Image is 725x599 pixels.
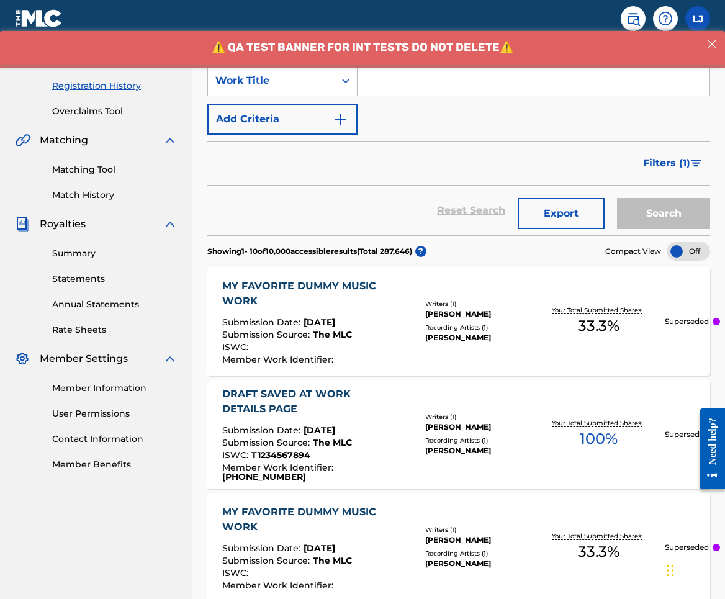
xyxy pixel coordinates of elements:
[222,580,336,591] span: Member Work Identifier :
[425,412,533,421] div: Writers ( 1 )
[52,382,178,395] a: Member Information
[685,6,710,31] div: User Menu
[304,543,335,554] span: [DATE]
[304,317,335,328] span: [DATE]
[313,329,352,340] span: The MLC
[313,437,352,448] span: The MLC
[222,543,304,554] span: Submission Date :
[222,567,251,579] span: ISWC :
[636,148,710,179] button: Filters (1)
[578,315,619,337] span: 33.3 %
[333,112,348,127] img: 9d2ae6d4665cec9f34b9.svg
[222,387,403,417] div: DRAFT SAVED AT WORK DETAILS PAGE
[425,525,533,534] div: Writers ( 1 )
[207,267,710,376] a: MY FAVORITE DUMMY MUSIC WORKSubmission Date:[DATE]Submission Source:The MLCISWC:Member Work Ident...
[222,279,403,309] div: MY FAVORITE DUMMY MUSIC WORK
[425,549,533,558] div: Recording Artists ( 1 )
[15,217,30,232] img: Royalties
[222,471,306,482] span: [PHONE_NUMBER]
[40,133,88,148] span: Matching
[304,425,335,436] span: [DATE]
[15,9,63,27] img: MLC Logo
[52,433,178,446] a: Contact Information
[425,309,533,320] div: [PERSON_NAME]
[222,505,403,534] div: MY FAVORITE DUMMY MUSIC WORK
[212,9,513,23] span: ⚠️ QA TEST BANNER FOR INT TESTS DO NOT DELETE⚠️
[222,341,251,353] span: ISWC :
[605,246,661,257] span: Compact View
[425,436,533,445] div: Recording Artists ( 1 )
[52,323,178,336] a: Rate Sheets
[665,316,709,327] p: Superseded
[222,462,336,473] span: Member Work Identifier :
[163,351,178,366] img: expand
[52,247,178,260] a: Summary
[215,73,327,88] div: Work Title
[425,445,533,456] div: [PERSON_NAME]
[222,329,313,340] span: Submission Source :
[222,354,336,365] span: Member Work Identifier :
[518,198,605,229] button: Export
[425,332,533,343] div: [PERSON_NAME]
[15,351,30,366] img: Member Settings
[163,133,178,148] img: expand
[658,11,673,26] img: help
[163,217,178,232] img: expand
[207,104,358,135] button: Add Criteria
[52,458,178,471] a: Member Benefits
[52,189,178,202] a: Match History
[552,418,646,428] p: Your Total Submitted Shares:
[222,437,313,448] span: Submission Source :
[626,11,641,26] img: search
[690,399,725,499] iframe: Resource Center
[621,6,646,31] a: Public Search
[52,105,178,118] a: Overclaims Tool
[52,298,178,311] a: Annual Statements
[52,407,178,420] a: User Permissions
[425,299,533,309] div: Writers ( 1 )
[425,534,533,546] div: [PERSON_NAME]
[15,133,30,148] img: Matching
[207,246,412,257] p: Showing 1 - 10 of 10,000 accessible results (Total 287,646 )
[40,217,86,232] span: Royalties
[691,160,701,167] img: filter
[665,429,709,440] p: Superseded
[207,65,710,235] form: Search Form
[222,317,304,328] span: Submission Date :
[313,555,352,566] span: The MLC
[222,449,251,461] span: ISWC :
[580,428,618,450] span: 100 %
[52,272,178,286] a: Statements
[425,421,533,433] div: [PERSON_NAME]
[643,156,690,171] span: Filters ( 1 )
[663,539,725,599] iframe: Chat Widget
[222,425,304,436] span: Submission Date :
[653,6,678,31] div: Help
[425,323,533,332] div: Recording Artists ( 1 )
[251,449,310,461] span: T1234567894
[52,79,178,92] a: Registration History
[552,305,646,315] p: Your Total Submitted Shares:
[425,558,533,569] div: [PERSON_NAME]
[40,351,128,366] span: Member Settings
[207,380,710,489] a: DRAFT SAVED AT WORK DETAILS PAGESubmission Date:[DATE]Submission Source:The MLCISWC:T1234567894Me...
[667,552,674,589] div: Drag
[578,541,619,563] span: 33.3 %
[52,163,178,176] a: Matching Tool
[415,246,426,257] span: ?
[552,531,646,541] p: Your Total Submitted Shares:
[222,555,313,566] span: Submission Source :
